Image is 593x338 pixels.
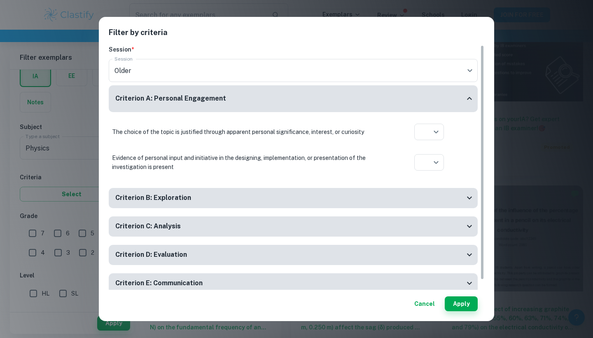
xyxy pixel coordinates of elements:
[115,250,187,260] h6: Criterion D: Evaluation
[115,278,203,289] h6: Criterion E: Communication
[112,127,384,136] p: The choice of the topic is justified through apparent personal significance, interest, or curiosity
[109,27,484,45] h2: Filter by criteria
[115,94,226,104] h6: Criterion A: Personal Engagement
[114,55,133,62] label: Session
[109,59,478,82] div: Older
[109,216,478,237] div: Criterion C: Analysis
[109,245,478,265] div: Criterion D: Evaluation
[445,296,478,311] button: Apply
[109,188,478,208] div: Criterion B: Exploration
[411,296,438,311] button: Cancel
[115,193,191,203] h6: Criterion B: Exploration
[112,153,384,171] p: Evidence of personal input and initiative in the designing, implementation, or presentation of th...
[109,85,478,112] div: Criterion A: Personal Engagement
[109,273,478,293] div: Criterion E: Communication
[115,221,181,232] h6: Criterion C: Analysis
[109,45,478,54] h6: Session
